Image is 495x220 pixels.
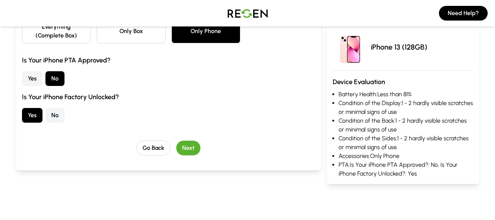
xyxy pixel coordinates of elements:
h3: Device Evaluation [333,77,473,87]
li: Condition of the Sides: 1 - 2 hardly visible scratches or minimal signs of use [339,134,473,152]
li: Accessories: Only Phone [339,152,473,161]
button: Only Phone [171,19,240,43]
li: PTA: Is Your iPhone PTA Approved?: No, Is Your iPhone Factory Unlocked?: Yes [339,161,473,178]
button: Everything (Complete Box) [22,19,91,43]
button: No [45,108,64,123]
button: Only Box [97,19,166,43]
button: Next [176,141,200,155]
button: No [45,71,64,86]
button: Go Back [136,140,170,156]
li: Battery Health: Less than 81% [339,90,473,99]
h3: Is Your iPhone Factory Unlocked? [22,92,315,102]
h3: Is Your iPhone PTA Approved? [22,55,315,65]
button: Yes [22,71,43,86]
p: iPhone 13 (128GB) [371,42,427,52]
button: Yes [22,108,43,123]
img: iPhone 13 [333,29,368,65]
img: Logo [222,3,273,24]
li: Condition of the Back: 1 - 2 hardly visible scratches or minimal signs of use [339,116,473,134]
li: Condition of the Display: 1 - 2 hardly visible scratches or minimal signs of use [339,99,473,116]
button: Need Help? [439,6,488,21]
